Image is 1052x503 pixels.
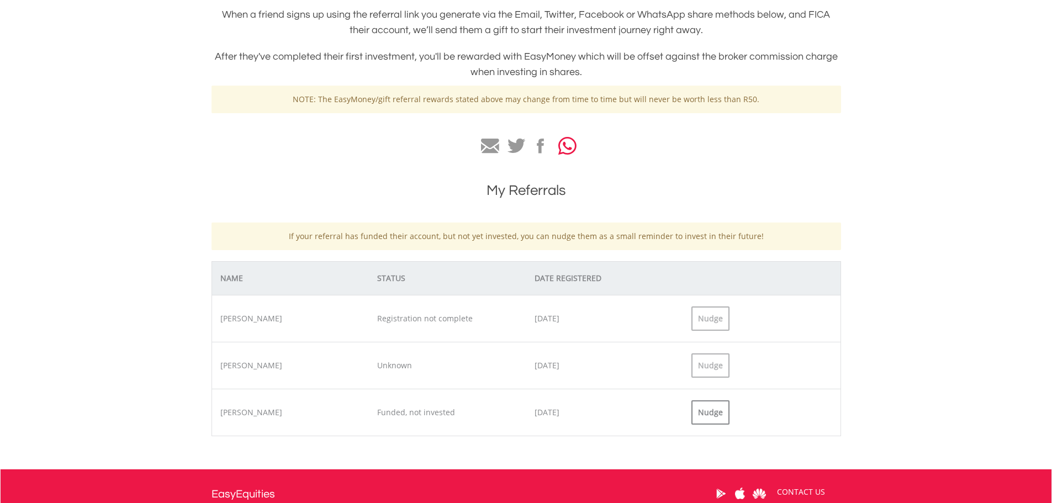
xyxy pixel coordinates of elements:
h1: My Referrals [212,181,841,200]
div: Registration not complete [369,313,526,324]
div: Nudge [691,353,729,378]
div: [PERSON_NAME] [212,313,369,324]
div: STATUS [369,273,526,284]
p: NOTE: The EasyMoney/gift referral rewards stated above may change from time to time but will neve... [220,94,833,105]
div: [DATE] [526,360,684,371]
div: [PERSON_NAME] [212,360,369,371]
div: DATE REGISTERED [526,273,684,284]
h3: When a friend signs up using the referral link you generate via the Email, Twitter, Facebook or W... [212,7,841,38]
div: Nudge [691,400,729,425]
div: [DATE] [526,407,684,418]
div: Nudge [691,306,729,331]
p: If your referral has funded their account, but not yet invested, you can nudge them as a small re... [220,231,833,242]
div: Unknown [369,360,526,371]
div: Funded, not invested [369,407,526,418]
div: [PERSON_NAME] [212,407,369,418]
h3: After they've completed their first investment, you'll be rewarded with EasyMoney which will be o... [212,49,841,80]
div: NAME [212,273,369,284]
div: [DATE] [526,313,684,324]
